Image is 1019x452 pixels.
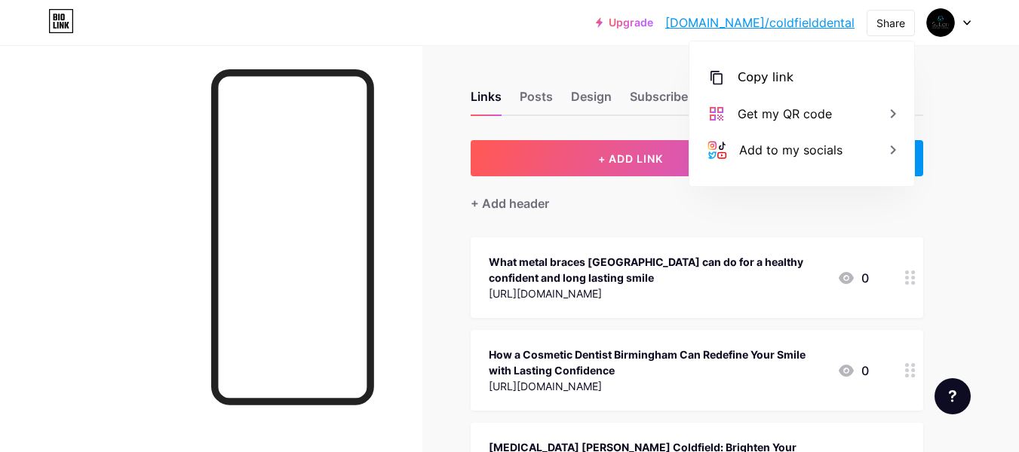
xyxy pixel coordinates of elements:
img: coldfielddental [926,8,955,37]
span: + ADD LINK [598,152,663,165]
a: [DOMAIN_NAME]/coldfielddental [665,14,855,32]
div: Share [876,15,905,31]
div: Add to my socials [739,141,843,159]
div: Copy link [738,69,793,87]
div: How a Cosmetic Dentist Birmingham Can Redefine Your Smile with Lasting Confidence [489,347,825,378]
div: Design [571,87,612,115]
div: [URL][DOMAIN_NAME] [489,378,825,394]
div: Get my QR code [738,105,832,123]
div: Links [471,87,502,115]
button: + ADD LINK [471,140,791,176]
div: + Add header [471,194,549,212]
div: 0 [837,362,869,380]
div: Subscribers [630,87,699,115]
div: 0 [837,269,869,287]
div: Posts [520,87,553,115]
div: [URL][DOMAIN_NAME] [489,286,825,301]
a: Upgrade [596,17,653,29]
div: What metal braces [GEOGRAPHIC_DATA] can do for a healthy confident and long lasting smile [489,254,825,286]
